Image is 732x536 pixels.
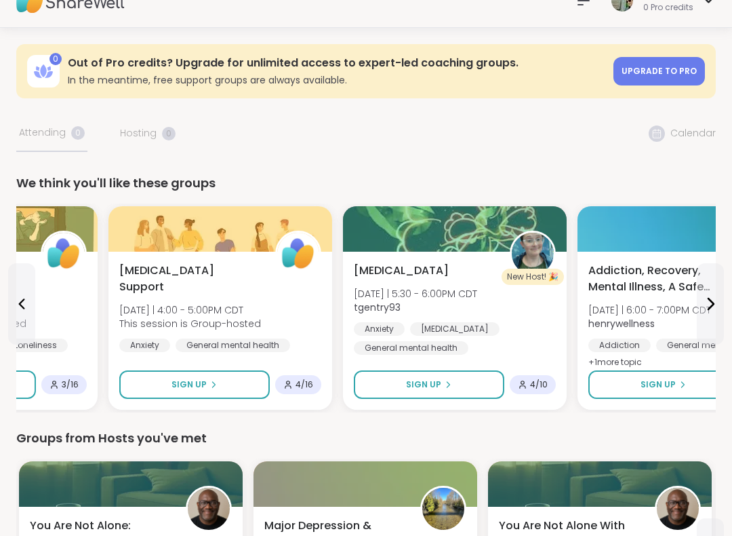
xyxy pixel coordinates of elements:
span: 3 / 16 [62,379,79,390]
span: Sign Up [406,379,441,391]
div: New Host! 🎉 [502,269,564,285]
span: [MEDICAL_DATA] Support [119,263,260,295]
div: General mental health [176,339,290,352]
img: ShareWell [277,233,319,275]
div: Addiction [588,339,651,352]
h3: Out of Pro credits? Upgrade for unlimited access to expert-led coaching groups. [68,56,605,71]
div: Anxiety [354,322,405,336]
span: [DATE] | 4:00 - 5:00PM CDT [119,303,261,317]
span: 4 / 16 [296,379,313,390]
b: tgentry93 [354,301,401,314]
div: General mental health [354,341,468,355]
img: tgentry93 [512,233,554,275]
img: JonathanT [188,488,230,530]
div: 0 [49,53,62,65]
img: JonathanT [657,488,699,530]
span: Sign Up [171,379,207,391]
span: Sign Up [640,379,676,391]
div: Loneliness [3,339,68,352]
div: Anxiety [119,339,170,352]
img: ShareWell [43,233,85,275]
span: [DATE] | 6:00 - 7:00PM CDT [588,303,711,317]
span: 4 / 10 [530,379,548,390]
button: Sign Up [119,370,270,399]
span: This session is Group-hosted [119,317,261,330]
div: [MEDICAL_DATA] [410,322,500,336]
span: Addiction, Recovery, Mental Illness, A Safe Space [588,263,729,295]
button: Sign Up [354,370,504,399]
span: [MEDICAL_DATA] [354,263,449,279]
b: henrywellness [588,317,655,330]
a: Upgrade to Pro [613,57,705,85]
div: Groups from Hosts you've met [16,429,716,448]
img: GordonJD [422,488,464,530]
h3: In the meantime, free support groups are always available. [68,73,605,87]
div: 0 Pro credits [643,2,693,14]
span: Upgrade to Pro [622,65,697,77]
span: [DATE] | 5:30 - 6:00PM CDT [354,287,477,301]
div: We think you'll like these groups [16,174,716,193]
